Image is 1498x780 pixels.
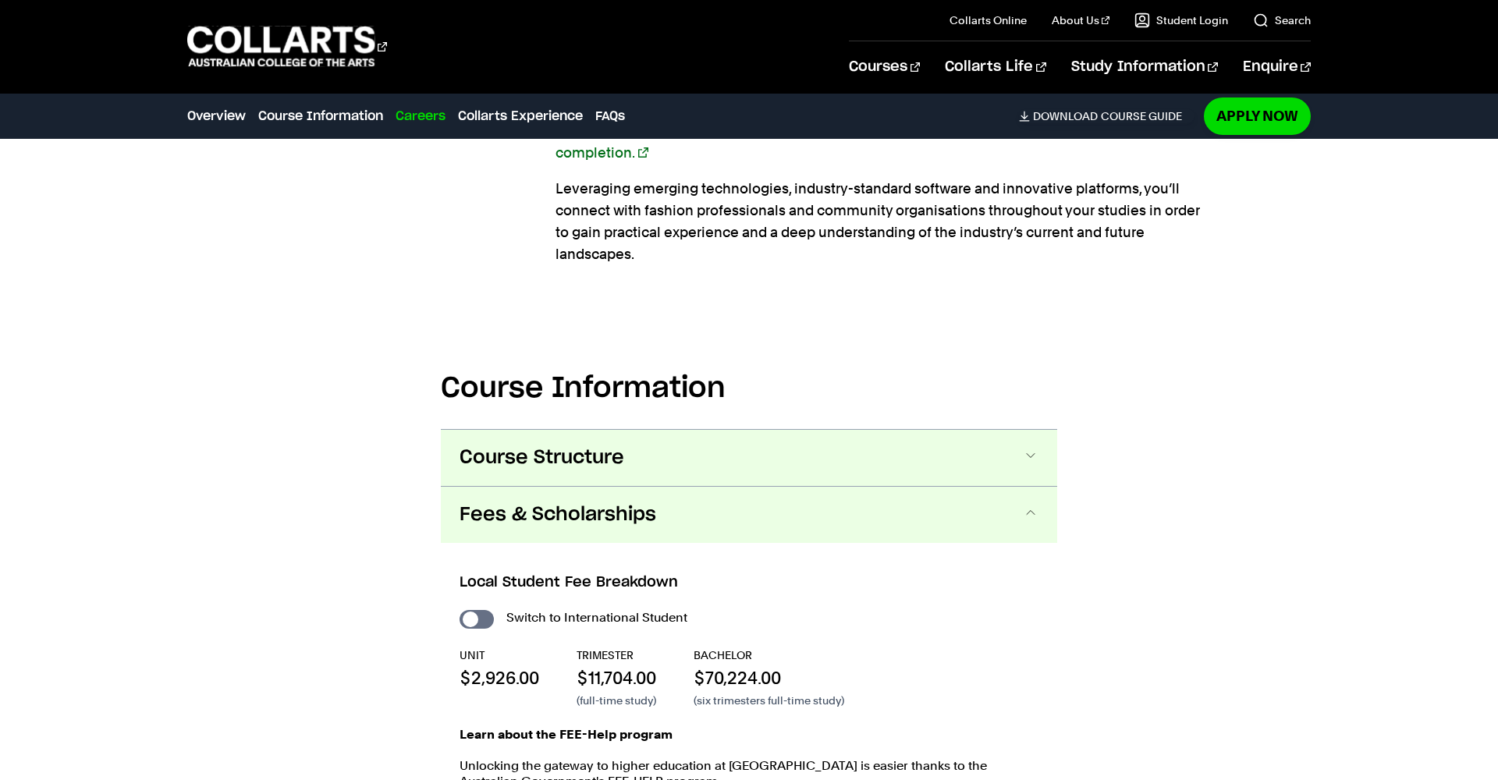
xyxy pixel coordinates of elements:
[396,107,445,126] a: Careers
[460,666,539,690] p: $2,926.00
[441,487,1057,543] button: Fees & Scholarships
[556,178,1215,265] p: Leveraging emerging technologies, industry-standard software and innovative platforms, you’ll con...
[441,430,1057,486] button: Course Structure
[460,502,656,527] span: Fees & Scholarships
[849,41,920,93] a: Courses
[458,107,583,126] a: Collarts Experience
[945,41,1045,93] a: Collarts Life
[595,107,625,126] a: FAQs
[1243,41,1311,93] a: Enquire
[187,107,246,126] a: Overview
[187,24,387,69] div: Go to homepage
[506,607,687,629] label: Switch to International Student
[577,666,656,690] p: $11,704.00
[460,647,539,663] p: UNIT
[950,12,1027,28] a: Collarts Online
[1134,12,1228,28] a: Student Login
[577,693,656,708] p: (full-time study)
[1071,41,1218,93] a: Study Information
[460,573,1038,593] h3: Local Student Fee Breakdown
[441,371,1057,406] h2: Course Information
[694,647,844,663] p: BACHELOR
[1019,109,1194,123] a: DownloadCourse Guide
[460,445,624,470] span: Course Structure
[460,727,673,742] strong: Learn about the FEE-Help program
[1253,12,1311,28] a: Search
[1052,12,1109,28] a: About Us
[1204,97,1311,134] a: Apply Now
[694,666,844,690] p: $70,224.00
[694,693,844,708] p: (six trimesters full-time study)
[258,107,383,126] a: Course Information
[577,647,656,663] p: TRIMESTER
[1033,109,1098,123] span: Download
